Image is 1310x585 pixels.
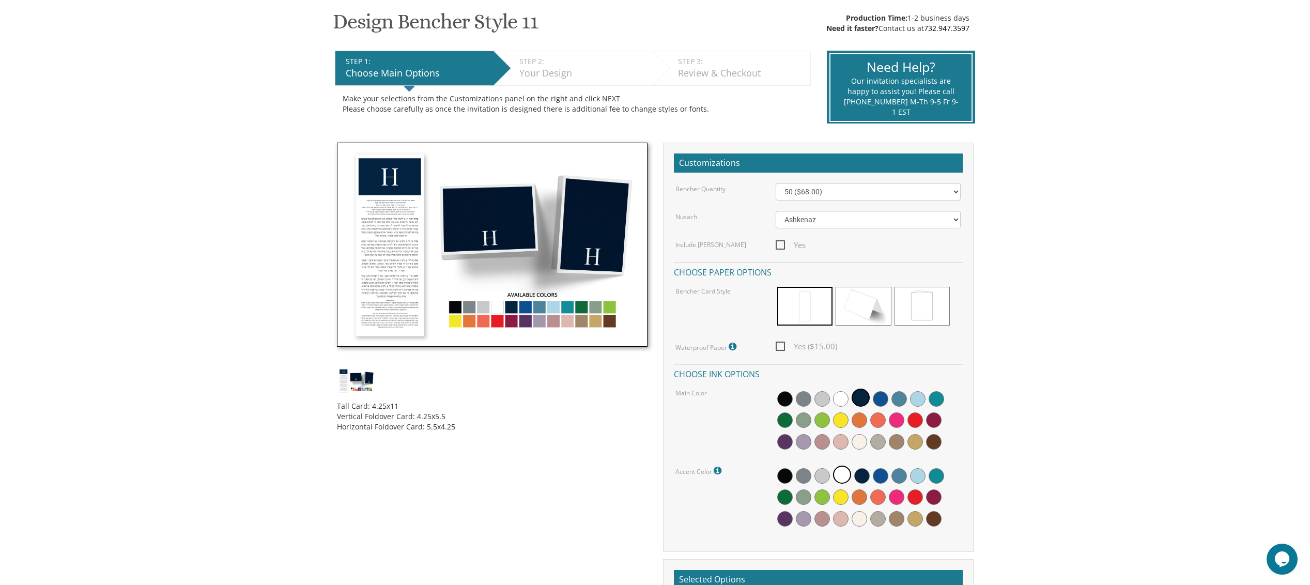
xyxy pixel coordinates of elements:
[843,58,959,76] div: Need Help?
[846,13,907,23] span: Production Time:
[1267,544,1300,575] iframe: chat widget
[675,389,707,397] label: Main Color
[333,10,537,41] h1: Design Bencher Style 11
[675,287,731,296] label: Bencher Card Style
[675,240,746,249] label: Include [PERSON_NAME]
[337,143,648,347] img: dc_style11.jpg
[674,364,963,382] h4: Choose ink options
[843,76,959,117] div: Our invitation specialists are happy to assist you! Please call [PHONE_NUMBER] M-Th 9-5 Fr 9-1 EST
[343,94,803,114] div: Make your selections from the Customizations panel on the right and click NEXT Please choose care...
[826,23,879,33] span: Need it faster?
[346,56,488,67] div: STEP 1:
[776,340,837,353] span: Yes ($15.00)
[674,153,963,173] h2: Customizations
[675,212,697,221] label: Nusach
[776,239,806,252] span: Yes
[675,340,739,353] label: Waterproof Paper
[337,367,376,393] img: dc_style11.jpg
[675,464,724,478] label: Accent Color
[674,262,963,280] h4: Choose paper options
[678,67,805,80] div: Review & Checkout
[346,67,488,80] div: Choose Main Options
[675,184,726,193] label: Bencher Quantity
[337,393,648,432] div: Tall Card: 4.25x11 Vertical Foldover Card: 4.25x5.5 Horizontal Foldover Card: 5.5x4.25
[519,56,647,67] div: STEP 2:
[924,23,969,33] a: 732.947.3597
[678,56,805,67] div: STEP 3:
[826,13,969,34] div: 1-2 business days Contact us at
[519,67,647,80] div: Your Design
